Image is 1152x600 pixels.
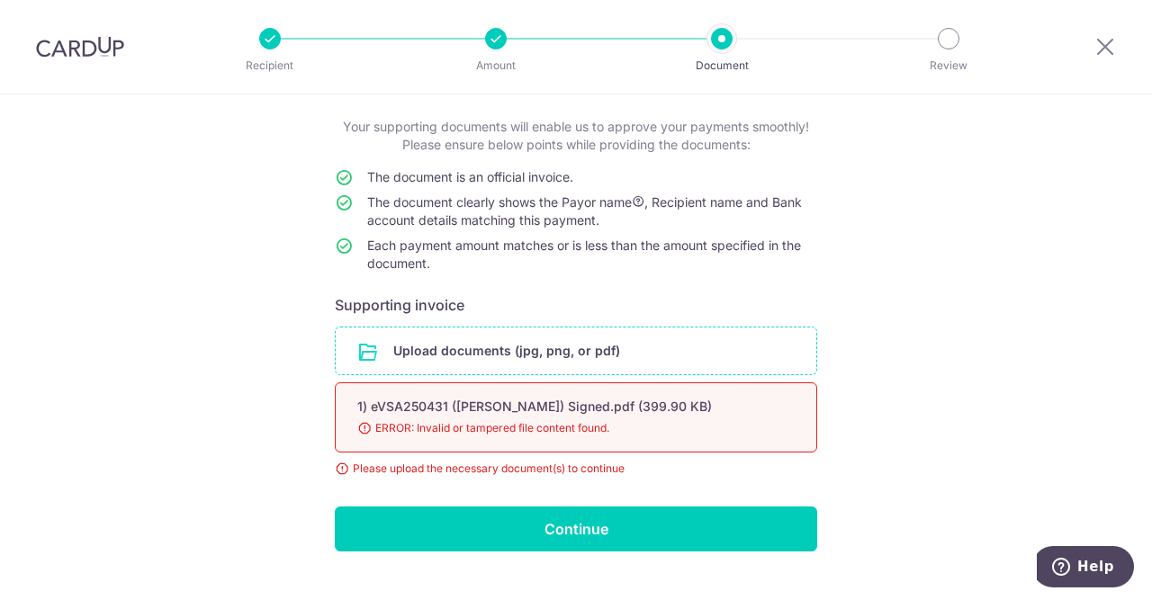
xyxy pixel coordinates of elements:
div: 1) eVSA250431 ([PERSON_NAME]) Signed.pdf (399.90 KB) [357,398,751,416]
p: Review [882,57,1015,75]
span: The document is an official invoice. [367,169,573,184]
p: Recipient [203,57,337,75]
div: Upload documents (jpg, png, or pdf) [335,327,817,375]
h6: Supporting invoice [335,294,817,316]
p: Amount [429,57,562,75]
img: CardUp [36,36,124,58]
span: ERROR: Invalid or tampered file content found. [357,419,751,437]
div: Please upload the necessary document(s) to continue [335,460,817,478]
p: Your supporting documents will enable us to approve your payments smoothly! Please ensure below p... [335,118,817,154]
iframe: Opens a widget where you can find more information [1037,546,1134,591]
span: The document clearly shows the Payor name , Recipient name and Bank account details matching this... [367,194,802,228]
span: Each payment amount matches or is less than the amount specified in the document. [367,237,801,271]
p: Document [655,57,788,75]
input: Continue [335,506,817,551]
